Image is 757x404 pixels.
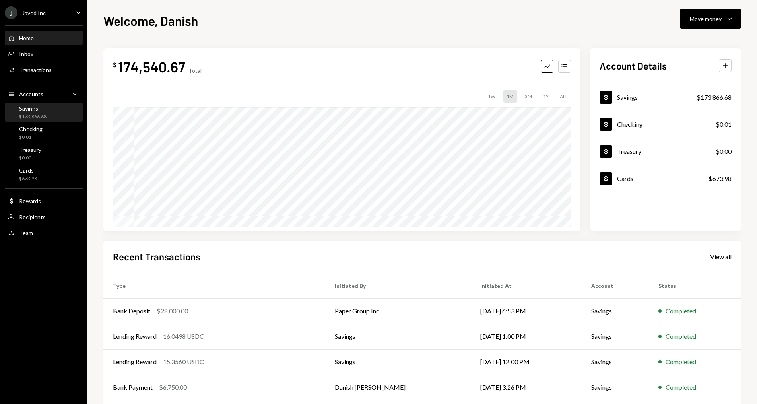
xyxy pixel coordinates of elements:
[19,126,43,132] div: Checking
[5,123,83,142] a: Checking$0.01
[582,349,649,375] td: Savings
[19,50,33,57] div: Inbox
[617,93,638,101] div: Savings
[471,298,582,324] td: [DATE] 6:53 PM
[590,111,741,138] a: Checking$0.01
[163,332,204,341] div: 16.0498 USDC
[557,90,571,103] div: ALL
[471,273,582,298] th: Initiated At
[19,155,41,161] div: $0.00
[600,59,667,72] h2: Account Details
[716,147,732,156] div: $0.00
[582,324,649,349] td: Savings
[159,383,187,392] div: $6,750.00
[471,375,582,400] td: [DATE] 3:26 PM
[5,62,83,77] a: Transactions
[19,134,43,141] div: $0.01
[113,306,150,316] div: Bank Deposit
[471,324,582,349] td: [DATE] 1:00 PM
[666,357,696,367] div: Completed
[666,383,696,392] div: Completed
[710,252,732,261] a: View all
[471,349,582,375] td: [DATE] 12:00 PM
[19,167,37,174] div: Cards
[19,146,41,153] div: Treasury
[113,383,153,392] div: Bank Payment
[325,349,471,375] td: Savings
[697,93,732,102] div: $173,866.68
[19,66,52,73] div: Transactions
[522,90,535,103] div: 3M
[188,67,202,74] div: Total
[5,194,83,208] a: Rewards
[325,375,471,400] td: Danish [PERSON_NAME]
[617,175,633,182] div: Cards
[485,90,499,103] div: 1W
[19,214,46,220] div: Recipients
[5,225,83,240] a: Team
[113,357,157,367] div: Lending Reward
[103,13,198,29] h1: Welcome, Danish
[103,273,325,298] th: Type
[19,229,33,236] div: Team
[5,165,83,184] a: Cards$673.98
[113,61,116,69] div: $
[617,148,641,155] div: Treasury
[5,103,83,122] a: Savings$173,866.68
[19,198,41,204] div: Rewards
[710,253,732,261] div: View all
[19,113,47,120] div: $173,866.68
[19,91,43,97] div: Accounts
[113,332,157,341] div: Lending Reward
[5,144,83,163] a: Treasury$0.00
[5,6,17,19] div: J
[5,47,83,61] a: Inbox
[666,332,696,341] div: Completed
[503,90,517,103] div: 1M
[666,306,696,316] div: Completed
[163,357,204,367] div: 15.3560 USDC
[113,250,200,263] h2: Recent Transactions
[680,9,741,29] button: Move money
[590,165,741,192] a: Cards$673.98
[19,105,47,112] div: Savings
[5,31,83,45] a: Home
[617,120,643,128] div: Checking
[325,324,471,349] td: Savings
[649,273,741,298] th: Status
[582,273,649,298] th: Account
[325,298,471,324] td: Paper Group Inc.
[690,15,722,23] div: Move money
[590,138,741,165] a: Treasury$0.00
[540,90,552,103] div: 1Y
[22,10,46,16] div: Javed Inc
[590,84,741,111] a: Savings$173,866.68
[5,210,83,224] a: Recipients
[582,298,649,324] td: Savings
[716,120,732,129] div: $0.01
[325,273,471,298] th: Initiated By
[19,175,37,182] div: $673.98
[157,306,188,316] div: $28,000.00
[19,35,34,41] div: Home
[118,58,185,76] div: 174,540.67
[708,174,732,183] div: $673.98
[582,375,649,400] td: Savings
[5,87,83,101] a: Accounts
